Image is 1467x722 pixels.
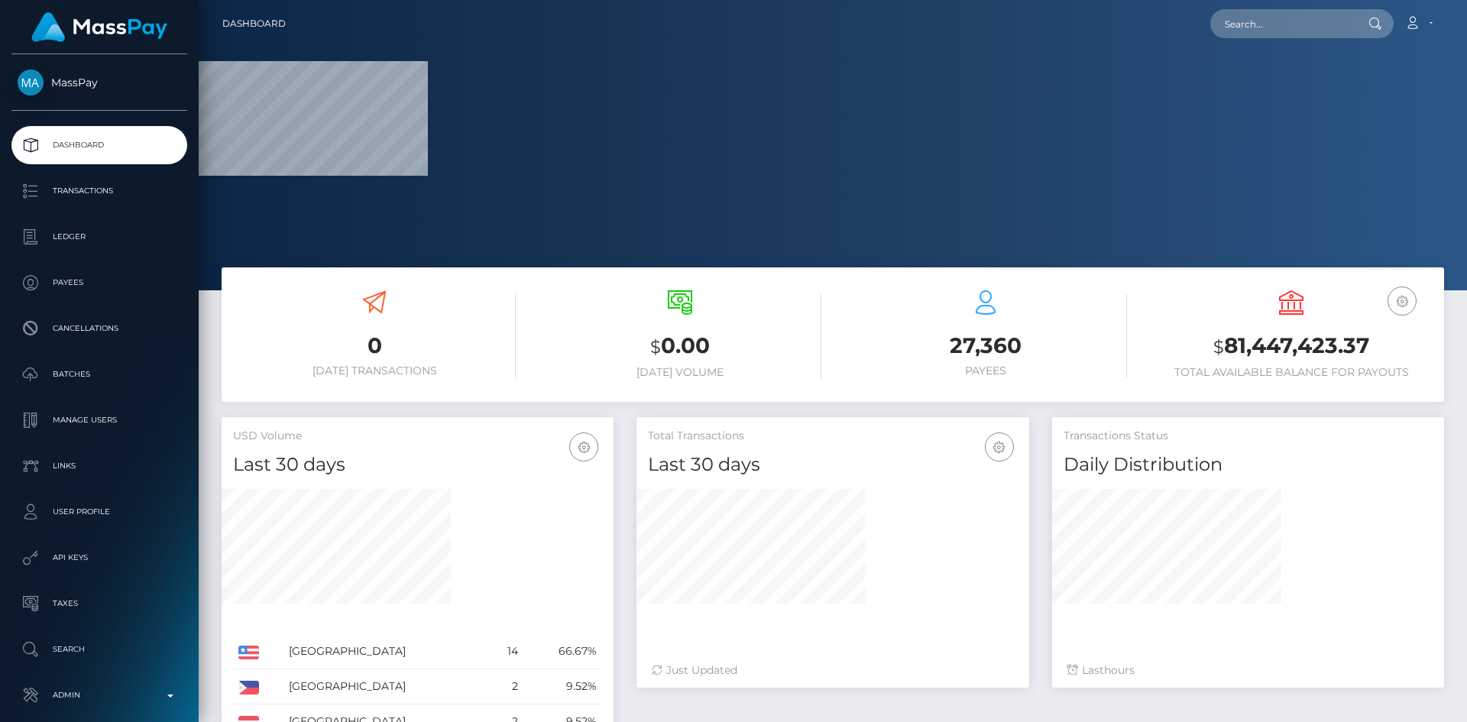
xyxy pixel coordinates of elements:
a: Transactions [11,172,187,210]
h5: USD Volume [233,429,602,444]
h6: Total Available Balance for Payouts [1150,366,1433,379]
p: Payees [18,271,181,294]
a: Ledger [11,218,187,256]
p: Dashboard [18,134,181,157]
a: Admin [11,676,187,714]
a: Taxes [11,584,187,623]
h5: Total Transactions [648,429,1017,444]
a: Cancellations [11,309,187,348]
h3: 81,447,423.37 [1150,331,1433,362]
a: API Keys [11,539,187,577]
h3: 27,360 [844,331,1127,361]
td: 14 [489,634,523,669]
p: Transactions [18,180,181,202]
p: API Keys [18,546,181,569]
input: Search... [1210,9,1354,38]
h6: [DATE] Volume [539,366,821,379]
p: Cancellations [18,317,181,340]
h4: Last 30 days [648,452,1017,478]
a: User Profile [11,493,187,531]
a: Batches [11,355,187,393]
h6: Payees [844,364,1127,377]
td: 66.67% [523,634,602,669]
a: Payees [11,264,187,302]
small: $ [650,336,661,358]
a: Dashboard [222,8,286,40]
p: Batches [18,363,181,386]
h3: 0 [233,331,516,361]
a: Manage Users [11,401,187,439]
h5: Transactions Status [1064,429,1433,444]
img: US.png [238,646,259,659]
img: MassPay [18,70,44,96]
p: User Profile [18,500,181,523]
a: Dashboard [11,126,187,164]
h4: Daily Distribution [1064,452,1433,478]
td: [GEOGRAPHIC_DATA] [283,669,489,704]
p: Taxes [18,592,181,615]
p: Search [18,638,181,661]
a: Search [11,630,187,669]
p: Manage Users [18,409,181,432]
img: PH.png [238,681,259,694]
td: 9.52% [523,669,602,704]
span: MassPay [11,76,187,89]
a: Links [11,447,187,485]
div: Just Updated [652,662,1013,678]
h4: Last 30 days [233,452,602,478]
p: Admin [18,684,181,707]
img: MassPay Logo [31,12,167,42]
h6: [DATE] Transactions [233,364,516,377]
p: Ledger [18,225,181,248]
small: $ [1213,336,1224,358]
p: Links [18,455,181,478]
td: [GEOGRAPHIC_DATA] [283,634,489,669]
div: Last hours [1067,662,1429,678]
h3: 0.00 [539,331,821,362]
td: 2 [489,669,523,704]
